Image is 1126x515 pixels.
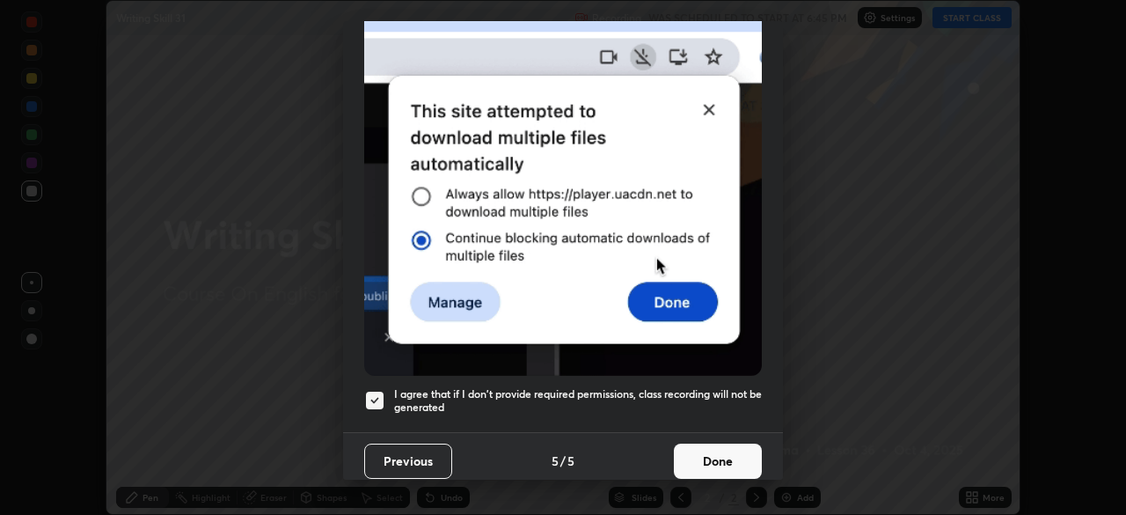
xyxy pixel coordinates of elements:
h4: 5 [567,452,574,470]
h5: I agree that if I don't provide required permissions, class recording will not be generated [394,387,762,415]
h4: / [560,452,566,470]
h4: 5 [552,452,559,470]
button: Previous [364,444,452,479]
button: Done [674,444,762,479]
